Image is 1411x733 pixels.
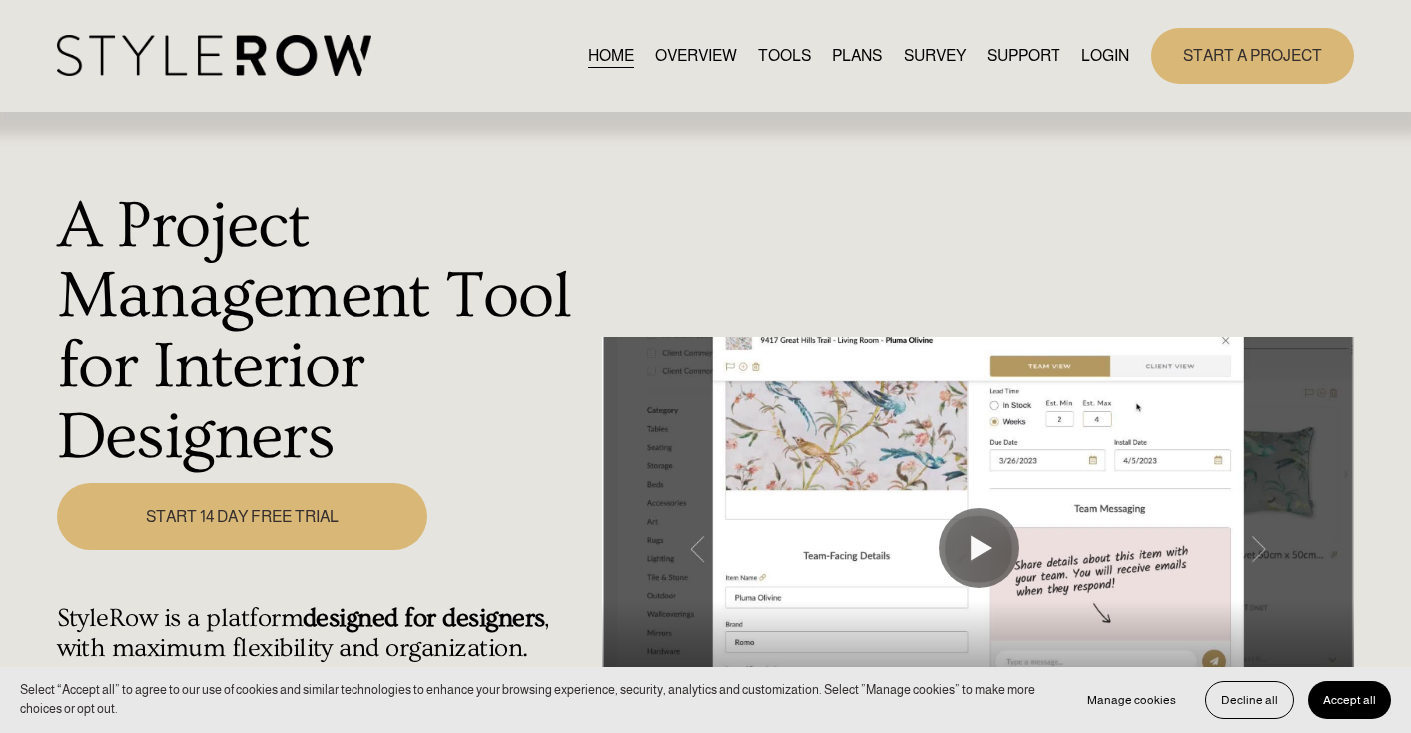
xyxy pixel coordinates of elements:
a: PLANS [832,42,882,69]
h4: StyleRow is a platform , with maximum flexibility and organization. [57,603,591,664]
a: SURVEY [904,42,966,69]
a: START A PROJECT [1151,28,1354,83]
button: Play [939,508,1019,588]
span: Manage cookies [1087,693,1176,707]
h1: A Project Management Tool for Interior Designers [57,191,591,472]
span: Accept all [1323,693,1376,707]
button: Manage cookies [1072,681,1191,719]
p: Select “Accept all” to agree to our use of cookies and similar technologies to enhance your brows... [20,681,1053,719]
a: START 14 DAY FREE TRIAL [57,483,427,550]
strong: designed for designers [303,603,544,633]
span: SUPPORT [987,44,1060,68]
button: Accept all [1308,681,1391,719]
button: Decline all [1205,681,1294,719]
a: TOOLS [758,42,811,69]
a: HOME [588,42,634,69]
img: StyleRow [57,35,371,76]
a: folder dropdown [987,42,1060,69]
a: LOGIN [1081,42,1129,69]
a: OVERVIEW [655,42,737,69]
span: Decline all [1221,693,1278,707]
